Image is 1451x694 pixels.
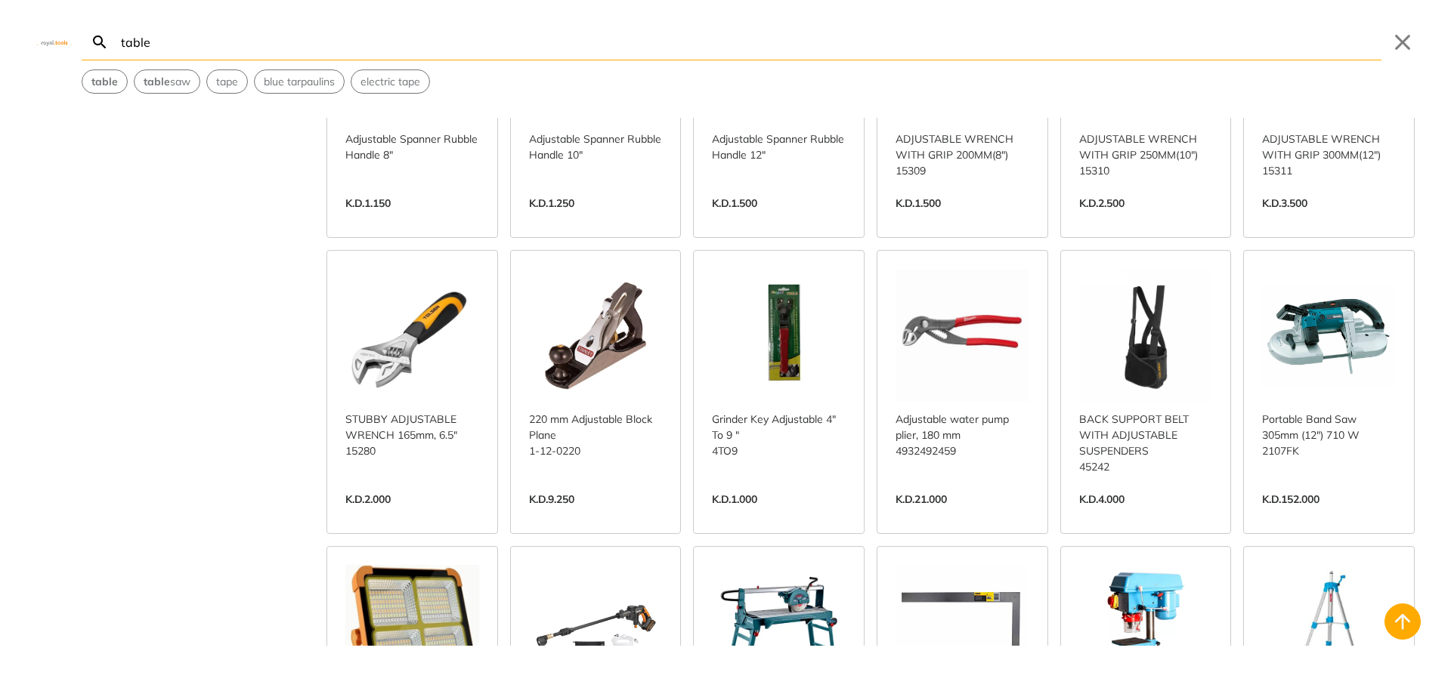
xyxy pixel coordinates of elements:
[1391,30,1415,54] button: Close
[36,39,73,45] img: Close
[351,69,430,94] div: Suggestion: electric tape
[82,70,127,93] button: Select suggestion: table
[360,74,420,90] span: electric tape
[1384,603,1421,640] button: Back to top
[82,69,128,94] div: Suggestion: table
[207,70,247,93] button: Select suggestion: tape
[254,69,345,94] div: Suggestion: blue tarpaulins
[144,74,190,90] span: saw
[91,33,109,51] svg: Search
[91,75,118,88] strong: table
[144,75,170,88] strong: table
[351,70,429,93] button: Select suggestion: electric tape
[206,69,248,94] div: Suggestion: tape
[134,69,200,94] div: Suggestion: table saw
[216,74,238,90] span: tape
[135,70,200,93] button: Select suggestion: table saw
[264,74,335,90] span: blue tarpaulins
[118,24,1381,60] input: Search…
[1391,609,1415,634] svg: Back to top
[255,70,344,93] button: Select suggestion: blue tarpaulins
